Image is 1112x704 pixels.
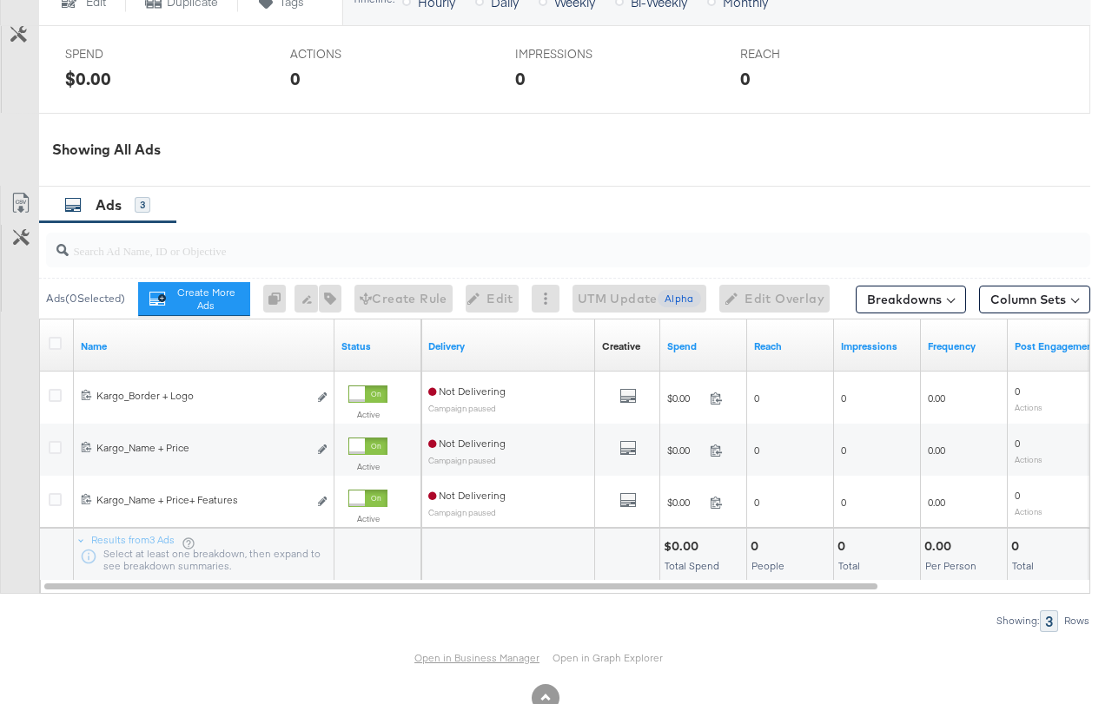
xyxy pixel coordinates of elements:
[52,140,1090,160] div: Showing All Ads
[1015,506,1042,516] sub: Actions
[414,651,539,665] a: Open in Business Manager
[841,496,846,509] span: 0
[290,46,420,63] span: ACTIONS
[428,507,496,517] sub: Campaign paused
[602,339,640,353] div: Creative
[1015,437,1020,450] span: 0
[928,496,945,509] span: 0.00
[1015,454,1042,464] sub: Actions
[841,444,846,457] span: 0
[96,196,122,214] span: Ads
[428,437,506,450] span: Not Delivering
[740,66,751,91] div: 0
[1012,559,1034,572] span: Total
[754,339,827,353] a: The number of people your ad was served to.
[928,444,945,457] span: 0.00
[263,285,295,313] div: 0
[740,46,870,63] span: REACH
[928,391,945,405] span: 0.00
[65,66,111,91] div: $0.00
[428,455,496,465] sub: Campaign paused
[1011,538,1024,555] div: 0
[96,493,308,507] div: Kargo_Name + Price+ Features
[751,559,784,572] span: People
[925,559,976,572] span: Per Person
[81,339,328,353] a: Ad Name.
[1015,402,1042,412] sub: Actions
[65,46,195,63] span: SPEND
[996,615,1040,627] div: Showing:
[1015,489,1020,502] span: 0
[754,444,759,457] span: 0
[96,389,308,403] div: Kargo_Border + Logo
[602,339,640,353] a: Shows the creative associated with your ad.
[751,538,764,555] div: 0
[135,197,150,213] div: 3
[667,496,703,509] span: $0.00
[553,651,663,665] a: Open in Graph Explorer
[664,538,704,555] div: $0.00
[348,461,387,472] label: Active
[979,286,1090,313] button: Column Sets
[667,339,740,353] a: The total amount spent to date.
[515,66,526,91] div: 0
[665,559,719,572] span: Total Spend
[428,489,506,502] span: Not Delivering
[96,441,308,455] div: Kargo_Name + Price
[838,559,860,572] span: Total
[1040,610,1058,632] div: 3
[856,286,966,313] button: Breakdowns
[341,339,414,353] a: Shows the current state of your Ad.
[290,66,301,91] div: 0
[428,403,496,413] sub: Campaign paused
[69,227,999,260] input: Search Ad Name, ID or Objective
[841,391,846,405] span: 0
[754,391,759,405] span: 0
[428,385,506,398] span: Not Delivering
[428,339,588,353] a: Reflects the ability of your Ad to achieve delivery.
[667,391,703,405] span: $0.00
[841,339,914,353] a: The number of times your ad was served. On mobile apps an ad is counted as served the first time ...
[348,409,387,420] label: Active
[515,46,645,63] span: IMPRESSIONS
[928,339,1001,353] a: The average number of times your ad was served to each person.
[1015,385,1020,398] span: 0
[1063,615,1090,627] div: Rows
[924,538,956,555] div: 0.00
[667,444,703,457] span: $0.00
[138,282,250,316] button: Create More Ads
[754,496,759,509] span: 0
[348,513,387,524] label: Active
[837,538,851,555] div: 0
[46,291,125,306] div: Ads ( 0 Selected)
